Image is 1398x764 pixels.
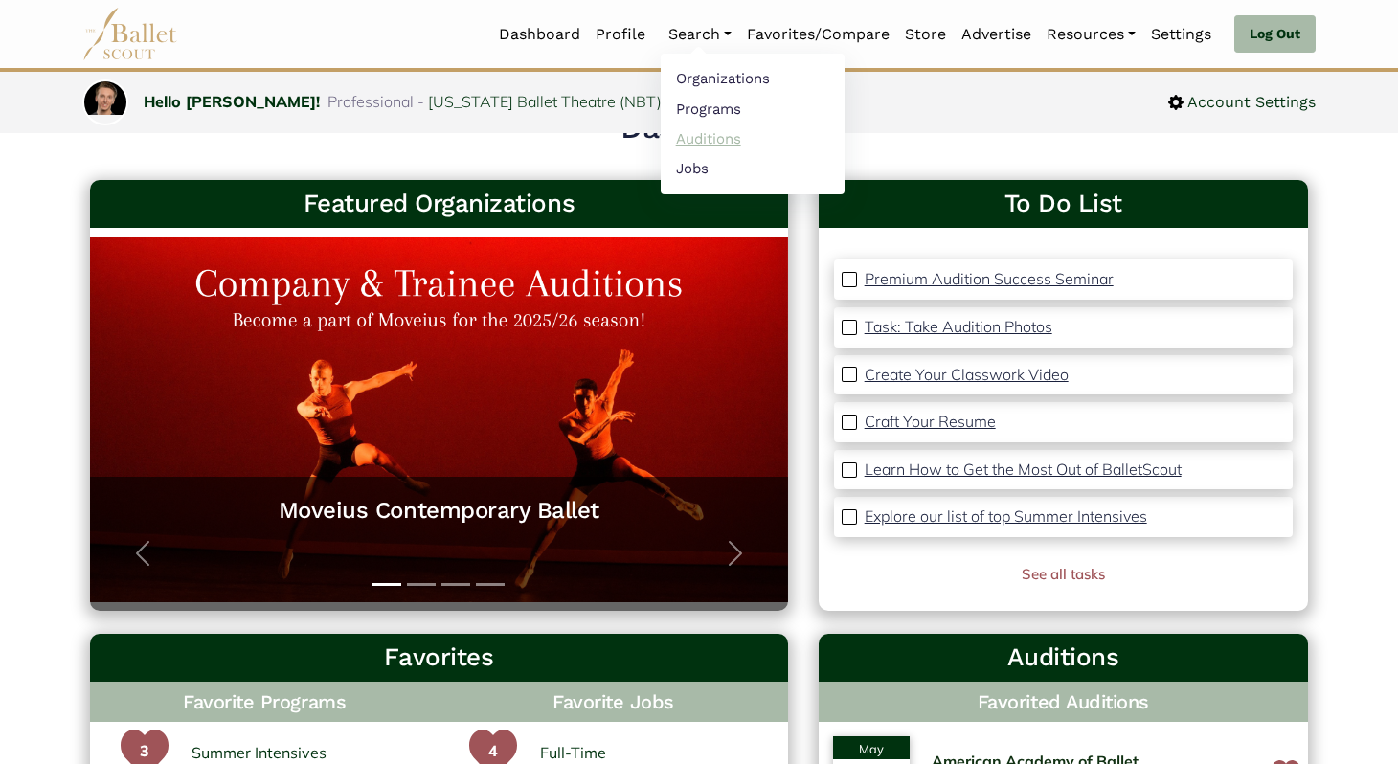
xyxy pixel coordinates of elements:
[372,573,401,595] button: Slide 1
[865,267,1114,292] a: Premium Audition Success Seminar
[865,458,1182,483] a: Learn How to Get the Most Out of BalletScout
[865,269,1114,288] p: Premium Audition Success Seminar
[833,736,910,759] div: May
[1184,90,1316,115] span: Account Settings
[476,573,505,595] button: Slide 4
[834,641,1293,674] h3: Auditions
[84,81,126,115] img: profile picture
[1234,15,1316,54] a: Log Out
[865,505,1147,529] a: Explore our list of top Summer Intensives
[865,363,1069,388] a: Create Your Classwork Video
[865,412,996,431] p: Craft Your Resume
[661,124,845,153] a: Auditions
[954,14,1039,55] a: Advertise
[417,92,424,111] span: -
[407,573,436,595] button: Slide 2
[1022,565,1105,583] a: See all tasks
[834,188,1293,220] a: To Do List
[105,188,773,220] h3: Featured Organizations
[491,14,588,55] a: Dashboard
[1168,90,1316,115] a: Account Settings
[897,14,954,55] a: Store
[1039,14,1143,55] a: Resources
[661,94,845,124] a: Programs
[1143,14,1219,55] a: Settings
[865,410,996,435] a: Craft Your Resume
[90,682,439,722] h4: Favorite Programs
[109,496,769,526] a: Moveius Contemporary Ballet
[661,14,739,55] a: Search
[739,14,897,55] a: Favorites/Compare
[144,92,320,111] a: Hello [PERSON_NAME]!
[865,315,1052,340] a: Task: Take Audition Photos
[865,460,1182,479] p: Learn How to Get the Most Out of BalletScout
[834,689,1293,714] h4: Favorited Auditions
[661,153,845,183] a: Jobs
[588,14,653,55] a: Profile
[661,64,845,94] a: Organizations
[327,92,414,111] span: Professional
[865,365,1069,384] p: Create Your Classwork Video
[439,682,787,722] h4: Favorite Jobs
[428,92,662,111] a: [US_STATE] Ballet Theatre (NBT)
[865,317,1052,336] p: Task: Take Audition Photos
[661,54,845,194] ul: Resources
[865,506,1147,526] p: Explore our list of top Summer Intensives
[441,573,470,595] button: Slide 3
[105,641,773,674] h3: Favorites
